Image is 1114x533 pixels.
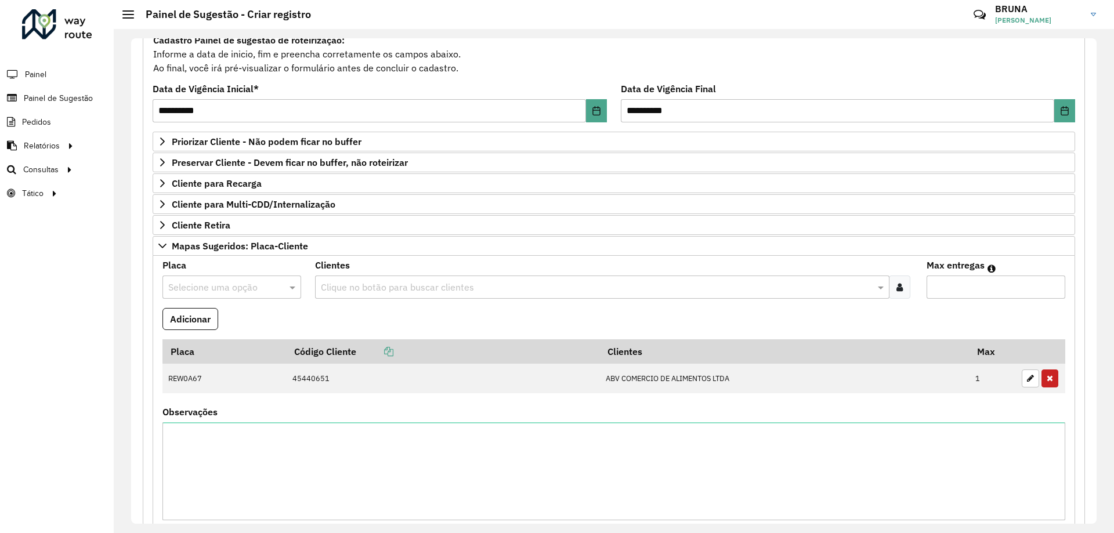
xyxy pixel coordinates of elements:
th: Clientes [600,339,970,364]
a: Cliente Retira [153,215,1075,235]
a: Preservar Cliente - Devem ficar no buffer, não roteirizar [153,153,1075,172]
td: 1 [970,364,1016,394]
label: Placa [162,258,186,272]
span: Tático [22,187,44,200]
button: Adicionar [162,308,218,330]
span: Pedidos [22,116,51,128]
span: Painel de Sugestão [24,92,93,104]
a: Cliente para Multi-CDD/Internalização [153,194,1075,214]
span: [PERSON_NAME] [995,15,1082,26]
td: 45440651 [287,364,600,394]
label: Clientes [315,258,350,272]
span: Mapas Sugeridos: Placa-Cliente [172,241,308,251]
span: Preservar Cliente - Devem ficar no buffer, não roteirizar [172,158,408,167]
em: Máximo de clientes que serão colocados na mesma rota com os clientes informados [988,264,996,273]
a: Contato Rápido [967,2,992,27]
span: Relatórios [24,140,60,152]
td: ABV COMERCIO DE ALIMENTOS LTDA [600,364,970,394]
label: Data de Vigência Final [621,82,716,96]
a: Copiar [356,346,393,357]
span: Cliente para Multi-CDD/Internalização [172,200,335,209]
th: Código Cliente [287,339,600,364]
span: Priorizar Cliente - Não podem ficar no buffer [172,137,361,146]
a: Cliente para Recarga [153,173,1075,193]
th: Placa [162,339,287,364]
label: Observações [162,405,218,419]
label: Data de Vigência Inicial [153,82,259,96]
a: Mapas Sugeridos: Placa-Cliente [153,236,1075,256]
button: Choose Date [586,99,607,122]
button: Choose Date [1054,99,1075,122]
h2: Painel de Sugestão - Criar registro [134,8,311,21]
td: REW0A67 [162,364,287,394]
span: Consultas [23,164,59,176]
div: Informe a data de inicio, fim e preencha corretamente os campos abaixo. Ao final, você irá pré-vi... [153,32,1075,75]
span: Cliente para Recarga [172,179,262,188]
a: Priorizar Cliente - Não podem ficar no buffer [153,132,1075,151]
label: Max entregas [927,258,985,272]
th: Max [970,339,1016,364]
span: Painel [25,68,46,81]
strong: Cadastro Painel de sugestão de roteirização: [153,34,345,46]
h3: BRUNA [995,3,1082,14]
span: Cliente Retira [172,220,230,230]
